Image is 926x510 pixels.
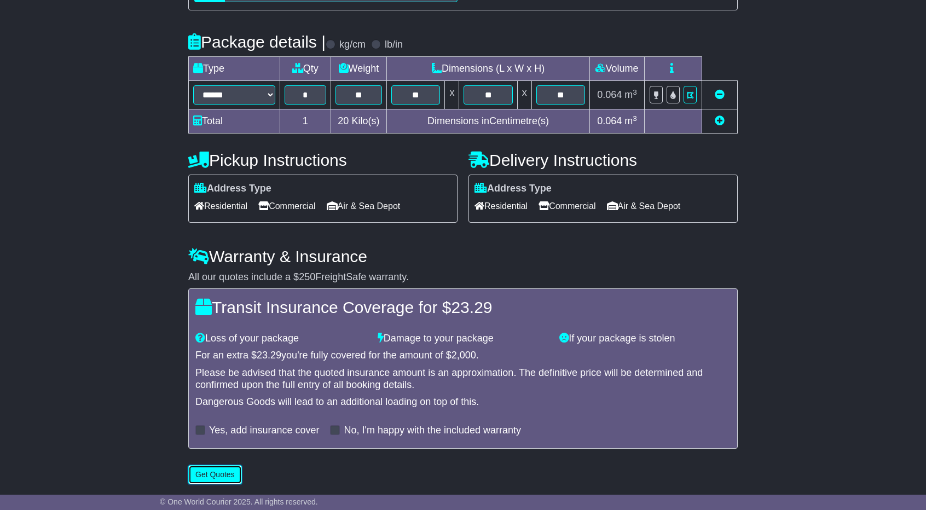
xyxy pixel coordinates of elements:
[331,57,387,81] td: Weight
[338,115,349,126] span: 20
[715,115,725,126] a: Add new item
[633,88,637,96] sup: 3
[597,89,622,100] span: 0.064
[385,39,403,51] label: lb/in
[344,425,521,437] label: No, I'm happy with the included warranty
[624,115,637,126] span: m
[299,271,315,282] span: 250
[209,425,319,437] label: Yes, add insurance cover
[195,396,731,408] div: Dangerous Goods will lead to an additional loading on top of this.
[280,109,331,134] td: 1
[539,198,595,215] span: Commercial
[194,198,247,215] span: Residential
[597,115,622,126] span: 0.064
[327,198,401,215] span: Air & Sea Depot
[589,57,644,81] td: Volume
[188,271,738,283] div: All our quotes include a $ FreightSafe warranty.
[258,198,315,215] span: Commercial
[633,114,637,123] sup: 3
[188,33,326,51] h4: Package details |
[188,247,738,265] h4: Warranty & Insurance
[715,89,725,100] a: Remove this item
[474,198,528,215] span: Residential
[190,333,372,345] div: Loss of your package
[387,109,590,134] td: Dimensions in Centimetre(s)
[331,109,387,134] td: Kilo(s)
[189,109,280,134] td: Total
[372,333,554,345] div: Damage to your package
[195,350,731,362] div: For an extra $ you're fully covered for the amount of $ .
[188,465,242,484] button: Get Quotes
[468,151,738,169] h4: Delivery Instructions
[474,183,552,195] label: Address Type
[195,367,731,391] div: Please be advised that the quoted insurance amount is an approximation. The definitive price will...
[387,57,590,81] td: Dimensions (L x W x H)
[160,497,318,506] span: © One World Courier 2025. All rights reserved.
[195,298,731,316] h4: Transit Insurance Coverage for $
[445,81,459,109] td: x
[188,151,458,169] h4: Pickup Instructions
[554,333,736,345] div: If your package is stolen
[452,350,476,361] span: 2,000
[339,39,366,51] label: kg/cm
[607,198,681,215] span: Air & Sea Depot
[189,57,280,81] td: Type
[517,81,531,109] td: x
[451,298,492,316] span: 23.29
[280,57,331,81] td: Qty
[257,350,281,361] span: 23.29
[624,89,637,100] span: m
[194,183,271,195] label: Address Type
